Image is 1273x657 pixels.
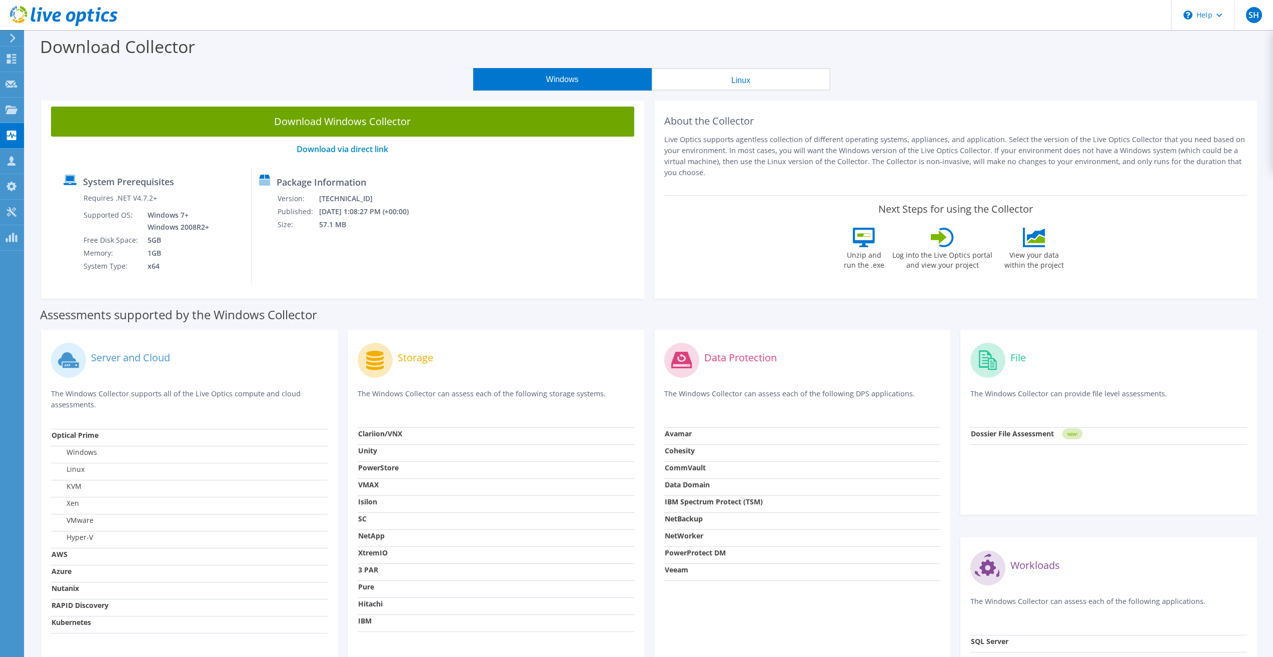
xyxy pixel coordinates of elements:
[398,353,433,363] label: Storage
[473,68,652,91] button: Windows
[998,247,1070,270] label: View your data within the project
[665,429,692,438] strong: Avamar
[277,205,319,218] td: Published:
[83,209,140,234] td: Supported OS:
[970,388,1247,409] p: The Windows Collector can provide file level assessments.
[319,192,422,205] td: [TECHNICAL_ID]
[358,388,634,409] p: The Windows Collector can assess each of the following storage systems.
[1183,11,1192,20] svg: \n
[664,388,941,409] p: The Windows Collector can assess each of the following DPS applications.
[84,193,157,203] label: Requires .NET V4.7.2+
[40,310,317,320] label: Assessments supported by the Windows Collector
[664,115,1247,127] h2: About the Collector
[319,205,422,218] td: [DATE] 1:08:27 PM (+00:00)
[83,234,140,247] td: Free Disk Space:
[91,353,170,363] label: Server and Cloud
[878,203,1033,215] label: Next Steps for using the Collector
[358,616,372,625] strong: IBM
[52,464,85,474] label: Linux
[665,497,763,506] strong: IBM Spectrum Protect (TSM)
[892,247,993,270] label: Log into the Live Optics portal and view your project
[358,565,378,574] strong: 3 PAR
[140,209,211,234] td: Windows 7+ Windows 2008R2+
[1246,7,1262,23] span: SH
[665,565,688,574] strong: Veeam
[704,353,777,363] label: Data Protection
[52,515,94,525] label: VMware
[358,531,385,540] strong: NetApp
[970,596,1247,616] p: The Windows Collector can assess each of the following applications.
[665,480,710,489] strong: Data Domain
[665,446,695,455] strong: Cohesity
[52,447,97,457] label: Windows
[40,35,195,58] label: Download Collector
[83,177,174,187] label: System Prerequisites
[52,498,79,508] label: Xen
[52,430,99,440] strong: Optical Prime
[358,548,388,557] strong: XtremIO
[140,247,211,260] td: 1GB
[52,617,91,627] strong: Kubernetes
[358,463,399,472] strong: PowerStore
[358,480,379,489] strong: VMAX
[358,429,402,438] strong: Clariion/VNX
[140,260,211,273] td: x64
[358,599,383,608] strong: Hitachi
[52,549,68,559] strong: AWS
[1067,431,1077,437] tspan: NEW!
[277,177,366,187] label: Package Information
[358,446,377,455] strong: Unity
[1010,560,1060,570] label: Workloads
[140,234,211,247] td: 5GB
[83,260,140,273] td: System Type:
[665,531,703,540] strong: NetWorker
[319,218,422,231] td: 57.1 MB
[358,514,367,523] strong: SC
[83,247,140,260] td: Memory:
[664,134,1247,178] p: Live Optics supports agentless collection of different operating systems, appliances, and applica...
[665,548,726,557] strong: PowerProtect DM
[277,218,319,231] td: Size:
[52,583,79,593] strong: Nutanix
[652,68,830,91] button: Linux
[358,582,374,591] strong: Pure
[1010,353,1026,363] label: File
[51,388,328,410] p: The Windows Collector supports all of the Live Optics compute and cloud assessments.
[841,247,887,270] label: Unzip and run the .exe
[297,144,388,155] a: Download via direct link
[277,192,319,205] td: Version:
[52,532,93,542] label: Hyper-V
[665,463,706,472] strong: CommVault
[665,514,703,523] strong: NetBackup
[971,636,1008,646] strong: SQL Server
[358,497,377,506] strong: Isilon
[52,566,72,576] strong: Azure
[52,600,109,610] strong: RAPID Discovery
[971,429,1054,438] strong: Dossier File Assessment
[52,481,82,491] label: KVM
[51,107,634,137] a: Download Windows Collector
